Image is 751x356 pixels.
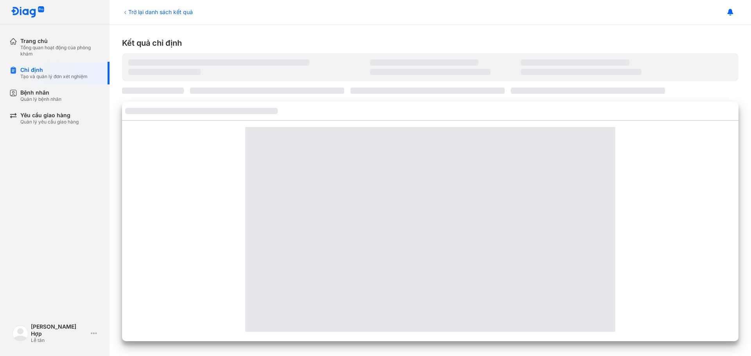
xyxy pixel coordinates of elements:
div: Tạo và quản lý đơn xét nghiệm [20,73,88,80]
div: Lễ tân [31,337,88,343]
div: Quản lý yêu cầu giao hàng [20,119,79,125]
div: Chỉ định [20,66,88,73]
div: [PERSON_NAME] Hợp [31,323,88,337]
img: logo [11,6,45,18]
img: logo [13,326,28,341]
div: Trở lại danh sách kết quả [122,8,193,16]
div: Yêu cầu giao hàng [20,112,79,119]
div: Bệnh nhân [20,89,61,96]
div: Kết quả chỉ định [122,38,738,48]
div: Tổng quan hoạt động của phòng khám [20,45,100,57]
div: Quản lý bệnh nhân [20,96,61,102]
div: Trang chủ [20,38,100,45]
